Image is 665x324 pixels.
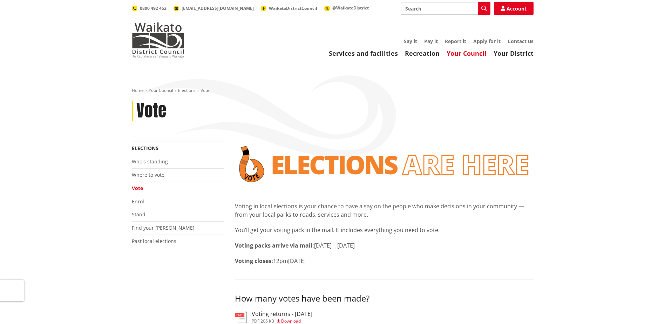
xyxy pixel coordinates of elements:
[235,241,534,250] p: [DATE] – [DATE]
[235,142,534,187] img: Vote banner transparent
[132,87,144,93] a: Home
[132,22,184,58] img: Waikato District Council - Te Kaunihera aa Takiwaa o Waikato
[132,88,534,94] nav: breadcrumb
[235,293,534,304] h3: How many votes have been made?
[405,49,440,58] a: Recreation
[235,311,247,323] img: document-pdf.svg
[473,38,501,45] a: Apply for it
[508,38,534,45] a: Contact us
[324,5,369,11] a: @WaikatoDistrict
[281,318,301,324] span: Download
[404,38,417,45] a: Say it
[132,145,158,151] a: Elections
[401,2,490,15] input: Search input
[332,5,369,11] span: @WaikatoDistrict
[494,49,534,58] a: Your District
[269,5,317,11] span: WaikatoDistrictCouncil
[174,5,254,11] a: [EMAIL_ADDRESS][DOMAIN_NAME]
[132,185,143,191] a: Vote
[182,5,254,11] span: [EMAIL_ADDRESS][DOMAIN_NAME]
[252,318,259,324] span: pdf
[424,38,438,45] a: Pay it
[447,49,487,58] a: Your Council
[329,49,398,58] a: Services and facilities
[132,5,167,11] a: 0800 492 452
[132,238,176,244] a: Past local elections
[494,2,534,15] a: Account
[136,101,166,121] h1: Vote
[132,198,144,205] a: Enrol
[235,202,534,219] p: Voting in local elections is your chance to have a say on the people who make decisions in your c...
[235,257,273,265] strong: Voting closes:
[445,38,466,45] a: Report it
[252,319,312,323] div: ,
[140,5,167,11] span: 0800 492 452
[235,226,534,234] p: You’ll get your voting pack in the mail. It includes everything you need to vote.
[273,257,306,265] span: 12pm[DATE]
[132,158,168,165] a: Who's standing
[201,87,209,93] span: Vote
[235,311,312,323] a: Voting returns - [DATE] pdf,206 KB Download
[132,224,195,231] a: Find your [PERSON_NAME]
[252,311,312,317] h3: Voting returns - [DATE]
[261,5,317,11] a: WaikatoDistrictCouncil
[260,318,274,324] span: 206 KB
[132,171,164,178] a: Where to vote
[132,211,145,218] a: Stand
[149,87,173,93] a: Your Council
[178,87,196,93] a: Elections
[235,242,314,249] strong: Voting packs arrive via mail:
